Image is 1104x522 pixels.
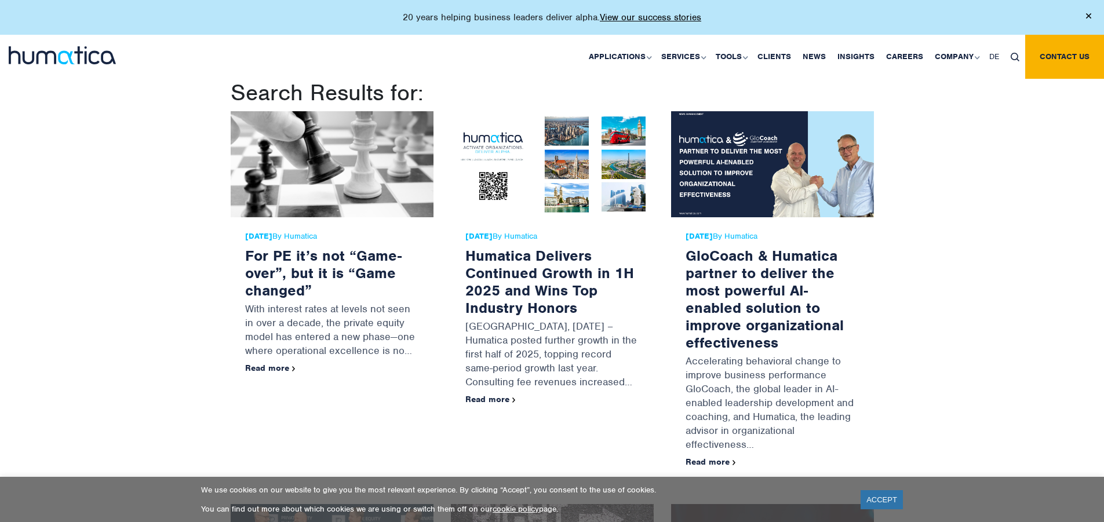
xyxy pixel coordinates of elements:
a: cookie policy [493,504,539,514]
strong: [DATE] [686,231,713,241]
span: By Humatica [465,232,639,241]
a: Insights [832,35,880,79]
a: DE [983,35,1005,79]
a: Read more [465,394,516,404]
p: 20 years helping business leaders deliver alpha. [403,12,701,23]
img: GloCoach & Humatica partner to deliver the most powerful AI-enabled solution to improve organizat... [671,111,874,217]
img: Humatica Delivers Continued Growth in 1H 2025 and Wins Top Industry Honors [451,111,654,217]
img: arrowicon [292,366,296,371]
a: Services [655,35,710,79]
a: Company [929,35,983,79]
a: Contact us [1025,35,1104,79]
p: We use cookies on our website to give you the most relevant experience. By clicking “Accept”, you... [201,485,846,495]
span: By Humatica [686,232,859,241]
span: DE [989,52,999,61]
a: Clients [752,35,797,79]
a: ACCEPT [861,490,903,509]
img: search_icon [1011,53,1019,61]
h1: Search Results for: [231,79,874,107]
img: arrowicon [733,460,736,465]
img: arrowicon [512,397,516,403]
a: Tools [710,35,752,79]
strong: [DATE] [245,231,272,241]
a: Read more [245,363,296,373]
a: News [797,35,832,79]
a: View our success stories [600,12,701,23]
p: Accelerating behavioral change to improve business performance GloCoach, the global leader in AI-... [686,351,859,457]
p: With interest rates at levels not seen in over a decade, the private equity model has entered a n... [245,299,419,363]
a: Humatica Delivers Continued Growth in 1H 2025 and Wins Top Industry Honors [465,246,634,317]
a: Careers [880,35,929,79]
span: By Humatica [245,232,419,241]
a: Applications [583,35,655,79]
p: You can find out more about which cookies we are using or switch them off on our page. [201,504,846,514]
a: GloCoach & Humatica partner to deliver the most powerful AI-enabled solution to improve organizat... [686,246,844,352]
img: logo [9,46,116,64]
a: Read more [686,457,736,467]
p: [GEOGRAPHIC_DATA], [DATE] – Humatica posted further growth in the first half of 2025, topping rec... [465,316,639,395]
strong: [DATE] [465,231,493,241]
img: For PE it’s not “Game-over”, but it is “Game changed” [231,111,433,217]
a: For PE it’s not “Game-over”, but it is “Game changed” [245,246,402,300]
